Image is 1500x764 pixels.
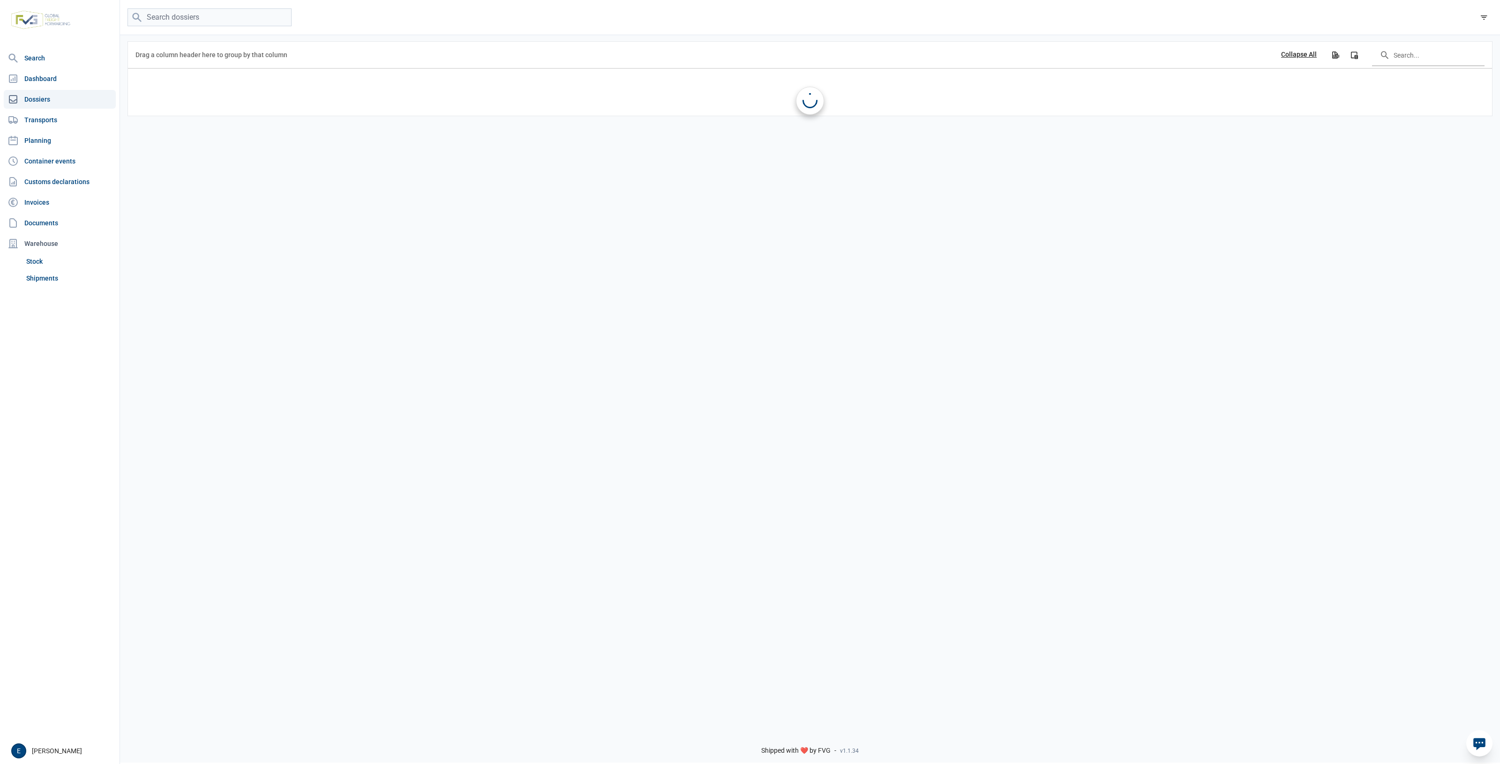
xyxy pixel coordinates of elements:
[4,234,116,253] div: Warehouse
[22,253,116,270] a: Stock
[1346,46,1363,63] div: Column Chooser
[802,93,817,108] div: Loading...
[4,131,116,150] a: Planning
[11,743,114,758] div: [PERSON_NAME]
[4,214,116,232] a: Documents
[22,270,116,287] a: Shipments
[135,42,1485,68] div: Data grid toolbar
[127,8,292,27] input: Search dossiers
[761,747,831,755] span: Shipped with ❤️ by FVG
[4,90,116,109] a: Dossiers
[1327,46,1343,63] div: Export all data to Excel
[840,747,859,755] span: v1.1.34
[1476,9,1492,26] div: filter
[4,49,116,67] a: Search
[4,152,116,171] a: Container events
[1372,44,1485,66] input: Search in the data grid
[11,743,26,758] button: E
[4,69,116,88] a: Dashboard
[135,47,287,62] div: Drag a column header here to group by that column
[4,172,116,191] a: Customs declarations
[834,747,836,755] span: -
[1281,51,1317,59] div: Collapse All
[7,7,74,33] img: FVG - Global freight forwarding
[4,193,116,212] a: Invoices
[4,111,116,129] a: Transports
